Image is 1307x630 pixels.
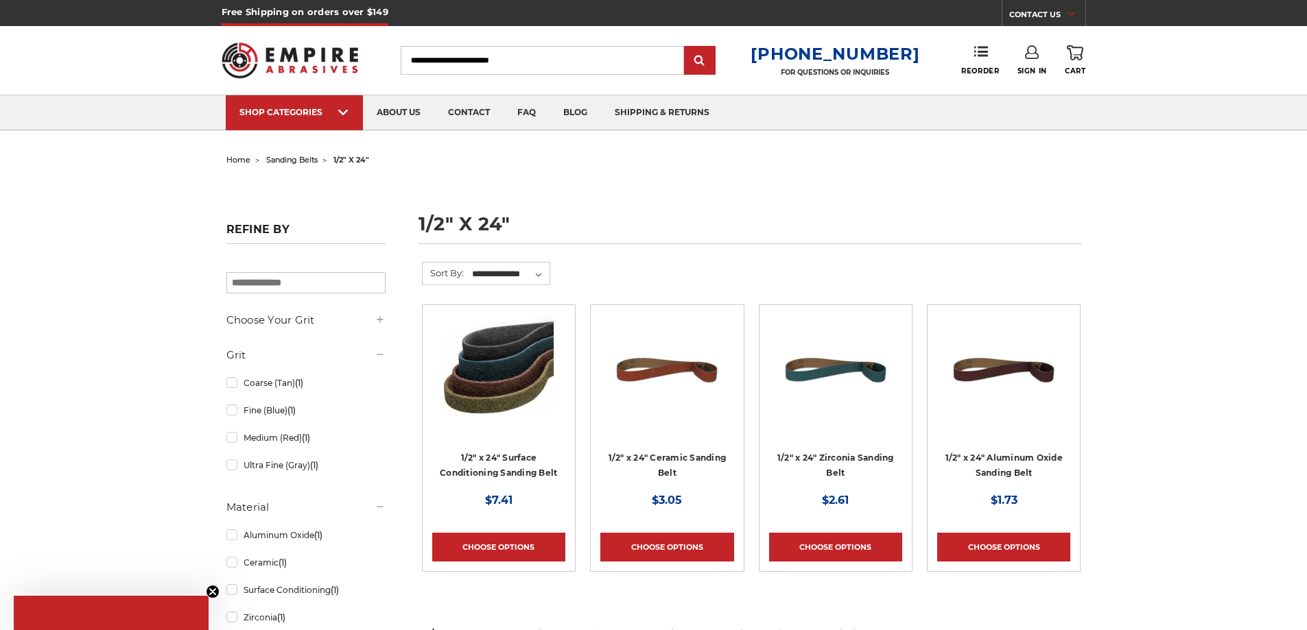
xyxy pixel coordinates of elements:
span: (1) [287,405,296,415]
a: blog [550,95,601,130]
a: faq [504,95,550,130]
p: FOR QUESTIONS OR INQUIRIES [751,68,919,77]
a: Zirconia [226,605,386,629]
img: Empire Abrasives [222,34,359,87]
h5: Choose Your Grit [226,312,386,328]
a: 1/2" x 24" Zirconia Sanding Belt [777,452,894,478]
span: Reorder [961,66,999,75]
div: SHOP CATEGORIES [239,107,349,117]
div: Close teaser [14,596,209,630]
span: 1/2" x 24" [333,155,369,165]
a: home [226,155,250,165]
a: about us [363,95,434,130]
a: Surface Conditioning Sanding Belts [432,315,565,448]
a: [PHONE_NUMBER] [751,44,919,64]
a: Choose Options [432,533,565,561]
a: 1/2" x 24" Ceramic Sanding Belt [609,452,727,478]
a: Reorder [961,45,999,75]
span: Sign In [1017,66,1047,75]
a: 1/2" x 24" Zirconia File Belt [769,315,902,448]
a: sanding belts [266,155,318,165]
span: (1) [302,433,310,443]
span: Cart [1065,66,1085,75]
a: Choose Options [937,533,1070,561]
img: 1/2" x 24" Ceramic File Belt [612,315,722,424]
img: 1/2" x 24" Zirconia File Belt [781,315,891,424]
h5: Refine by [226,223,386,244]
h5: Material [226,499,386,516]
span: (1) [295,378,303,388]
span: (1) [279,557,287,568]
span: (1) [277,612,285,622]
h5: Grit [226,347,386,363]
img: Surface Conditioning Sanding Belts [444,315,554,424]
select: Sort By: [470,264,550,284]
a: Ultra Fine (Gray) [226,453,386,477]
label: Sort By: [423,263,464,283]
a: Surface Conditioning [226,578,386,602]
a: 1/2" x 24" Ceramic File Belt [600,315,733,448]
a: contact [434,95,504,130]
input: Submit [686,47,714,75]
a: Aluminum Oxide [226,523,386,547]
a: CONTACT US [1009,7,1085,26]
span: (1) [314,530,322,540]
a: Cart [1065,45,1085,75]
button: Close teaser [206,585,220,598]
a: Coarse (Tan) [226,371,386,395]
span: $7.41 [485,494,513,507]
a: 1/2" x 24" Aluminum Oxide Sanding Belt [945,452,1063,478]
a: Choose Options [769,533,902,561]
a: Fine (Blue) [226,398,386,422]
span: $2.61 [822,494,849,507]
span: $1.73 [991,494,1017,507]
a: Ceramic [226,550,386,574]
h1: 1/2" x 24" [419,215,1081,244]
a: 1/2" x 24" Surface Conditioning Sanding Belt [440,452,557,478]
a: Medium (Red) [226,426,386,450]
span: $3.05 [652,494,682,507]
a: shipping & returns [601,95,723,130]
a: 1/2" x 24" Aluminum Oxide File Belt [937,315,1070,448]
span: (1) [331,585,339,595]
img: 1/2" x 24" Aluminum Oxide File Belt [949,315,1059,424]
a: Choose Options [600,533,733,561]
span: (1) [310,460,318,470]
